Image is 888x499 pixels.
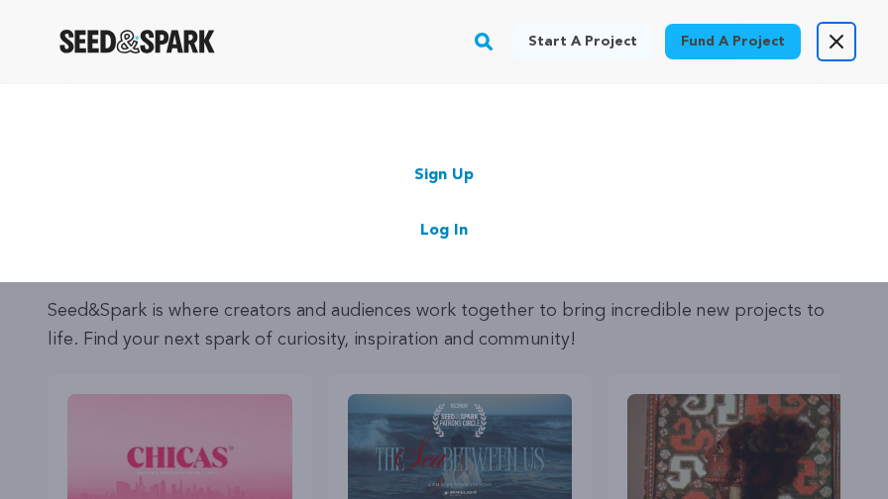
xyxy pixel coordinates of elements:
a: Seed&Spark Homepage [59,30,215,53]
a: Log In [420,219,468,243]
a: Start a project [512,24,653,59]
img: Seed&Spark Logo Dark Mode [59,30,215,53]
a: Sign Up [414,163,474,187]
a: Fund a project [665,24,801,59]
